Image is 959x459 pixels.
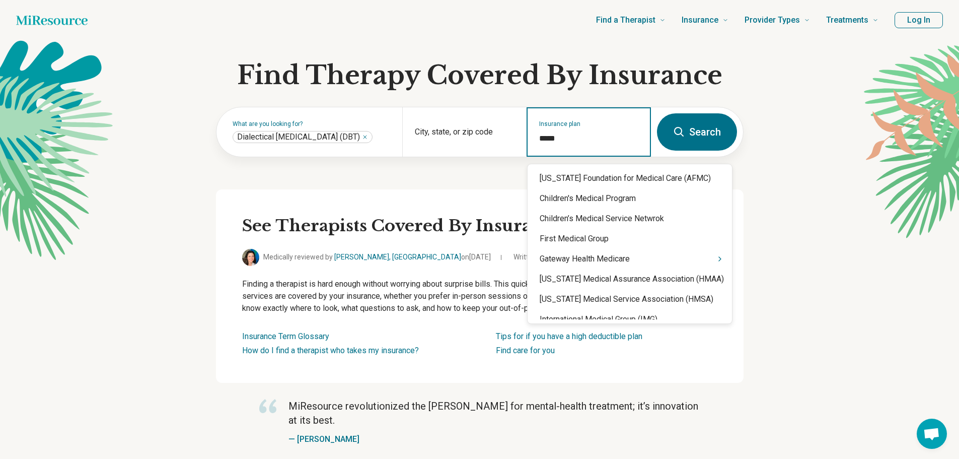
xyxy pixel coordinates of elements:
div: Children’s Medical Service Netwrok [528,209,732,229]
h2: See Therapists Covered By Insurance [242,216,717,237]
p: Finding a therapist is hard enough without worrying about surprise bills. This quick guide shows ... [242,278,717,314]
div: Open chat [917,419,947,449]
div: First Medical Group [528,229,732,249]
span: Find a Therapist [596,13,655,27]
div: Suggestions [528,168,732,319]
a: [PERSON_NAME], [GEOGRAPHIC_DATA] [334,253,461,261]
p: — [PERSON_NAME] [288,433,700,445]
button: Search [657,113,737,151]
h1: Find Therapy Covered By Insurance [216,60,744,91]
div: [US_STATE] Foundation for Medical Care (AFMC) [528,168,732,188]
span: on [DATE] [461,253,491,261]
a: Insurance Term Glossary [242,332,329,341]
a: How do I find a therapist who takes my insurance? [242,346,419,355]
a: Home page [16,10,88,30]
button: Log In [895,12,943,28]
span: Insurance [682,13,718,27]
div: Gateway Health Medicare [528,249,732,269]
div: Children's Medical Program [528,188,732,209]
div: International Medical Group (IMG) [528,309,732,330]
span: Written by the [513,252,616,263]
span: Medically reviewed by [263,252,491,263]
button: Dialectical Behavior Therapy (DBT) [362,134,368,140]
a: Tips for if you have a high deductible plan [496,332,642,341]
div: [US_STATE] Medical Assurance Association (HMAA) [528,269,732,289]
div: Dialectical Behavior Therapy (DBT) [233,131,373,143]
a: Find care for you [496,346,555,355]
span: Provider Types [745,13,800,27]
span: Dialectical [MEDICAL_DATA] (DBT) [237,132,360,142]
label: What are you looking for? [233,121,391,127]
p: MiResource revolutionized the [PERSON_NAME] for mental-health treatment; it’s innovation at its b... [288,399,700,427]
span: Treatments [826,13,868,27]
div: [US_STATE] Medical Service Association (HMSA) [528,289,732,309]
